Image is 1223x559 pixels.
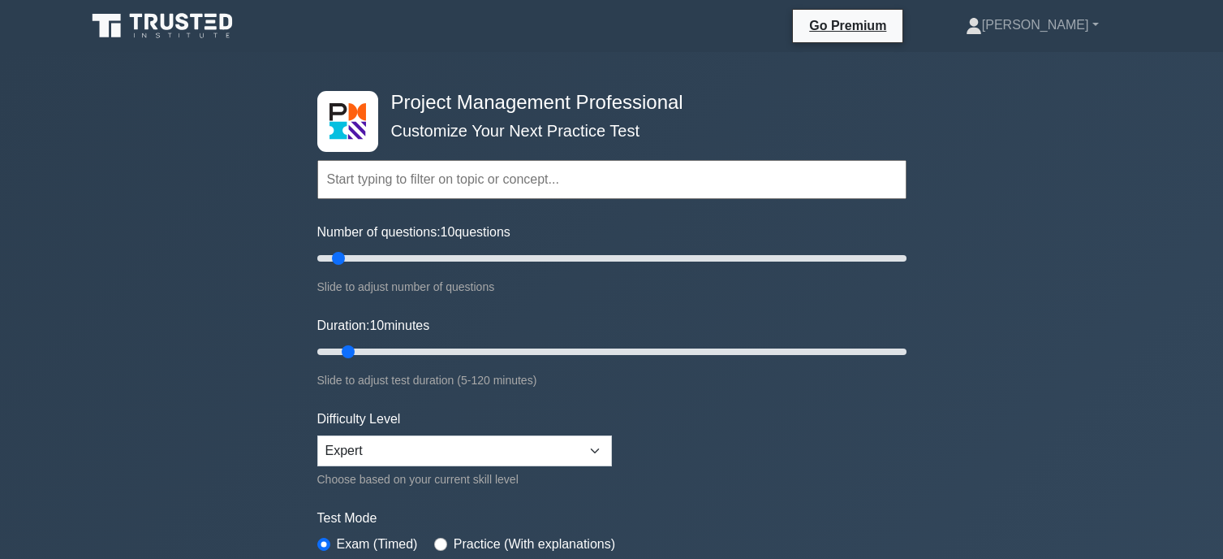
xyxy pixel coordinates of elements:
label: Number of questions: questions [317,223,510,242]
div: Slide to adjust test duration (5-120 minutes) [317,370,906,390]
span: 10 [441,225,455,239]
h4: Project Management Professional [385,91,827,115]
label: Practice (With explanations) [454,535,615,554]
label: Exam (Timed) [337,535,418,554]
label: Difficulty Level [317,409,401,429]
input: Start typing to filter on topic or concept... [317,160,906,199]
div: Slide to adjust number of questions [317,277,906,297]
label: Duration: minutes [317,316,430,336]
div: Choose based on your current skill level [317,470,612,489]
span: 10 [369,318,384,332]
a: [PERSON_NAME] [927,9,1138,41]
a: Go Premium [799,15,896,36]
label: Test Mode [317,509,906,528]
